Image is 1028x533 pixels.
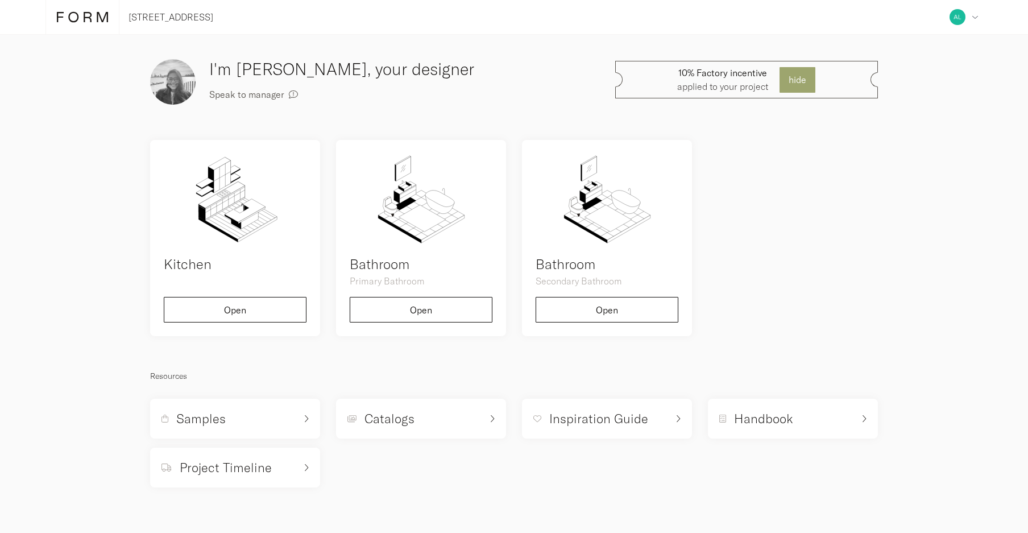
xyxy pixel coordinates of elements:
h5: Project Timeline [180,459,272,476]
h5: Handbook [734,410,793,427]
h4: Bathroom [536,254,678,274]
span: 10% Factory incentive [677,66,768,80]
span: Open [224,305,246,315]
h5: Samples [176,410,226,427]
span: Open [410,305,432,315]
p: Secondary Bathroom [536,274,678,288]
img: c29a3fa5a5cd8aafe3b5d72a4dec990e [950,9,965,25]
h5: Catalogs [364,410,414,427]
p: Resources [150,369,878,383]
p: applied to your project [677,66,768,93]
h4: Bathroom [350,254,492,274]
span: hide [789,75,806,84]
span: Speak to manager [209,90,284,99]
p: [STREET_ADDRESS] [128,10,213,24]
img: bathroom.svg [350,154,492,245]
span: Open [596,305,618,315]
button: hide [780,67,815,93]
button: Open [350,297,492,323]
img: bathroom.svg [536,154,678,245]
p: Primary Bathroom [350,274,492,288]
button: Open [536,297,678,323]
img: ImagefromiOS.jpg [150,59,196,105]
h4: Kitchen [164,254,306,274]
h5: Inspiration Guide [549,410,648,427]
button: Open [164,297,306,323]
button: Speak to manager [209,81,298,107]
h3: I'm [PERSON_NAME], your designer [209,57,553,81]
img: kitchen.svg [164,154,306,245]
